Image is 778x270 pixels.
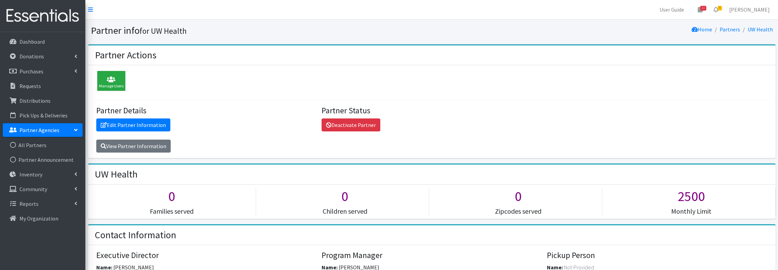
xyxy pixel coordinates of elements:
[19,38,45,45] p: Dashboard
[19,112,68,119] p: Pick Ups & Deliveries
[3,123,83,137] a: Partner Agencies
[261,207,429,215] h5: Children served
[3,138,83,152] a: All Partners
[547,251,767,260] h4: Pickup Person
[3,49,83,63] a: Donations
[95,169,138,180] h2: UW Health
[724,3,775,16] a: [PERSON_NAME]
[19,171,42,178] p: Inventory
[91,25,429,37] h1: Partner info
[3,153,83,167] a: Partner Announcement
[3,4,83,27] img: HumanEssentials
[19,127,59,133] p: Partner Agencies
[718,6,722,11] span: 4
[3,212,83,225] a: My Organization
[19,83,41,89] p: Requests
[720,26,740,33] a: Partners
[3,79,83,93] a: Requests
[692,3,708,16] a: 11
[700,6,706,11] span: 11
[97,71,126,91] div: Manage Users
[3,65,83,78] a: Purchases
[322,251,542,260] h4: Program Manager
[434,188,602,204] h1: 0
[19,97,51,104] p: Distributions
[708,3,724,16] a: 4
[140,26,187,36] small: for UW Health
[322,118,380,131] a: Deactivate Partner
[94,79,126,85] a: Manage Users
[19,186,47,193] p: Community
[19,68,43,75] p: Purchases
[3,94,83,108] a: Distributions
[322,106,542,116] h4: Partner Status
[607,207,775,215] h5: Monthly Limit
[95,49,156,61] h2: Partner Actions
[19,200,39,207] p: Reports
[3,109,83,122] a: Pick Ups & Deliveries
[261,188,429,204] h1: 0
[19,215,58,222] p: My Organization
[692,26,712,33] a: Home
[88,188,256,204] h1: 0
[748,26,773,33] a: UW Health
[434,207,602,215] h5: Zipcodes served
[3,168,83,181] a: Inventory
[96,251,316,260] h4: Executive Director
[96,118,170,131] a: Edit Partner Information
[654,3,690,16] a: User Guide
[3,197,83,211] a: Reports
[607,188,775,204] h1: 2500
[3,182,83,196] a: Community
[96,106,316,116] h4: Partner Details
[96,140,171,153] a: View Partner Information
[19,53,44,60] p: Donations
[3,35,83,48] a: Dashboard
[95,229,176,241] h2: Contact Information
[88,207,256,215] h5: Families served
